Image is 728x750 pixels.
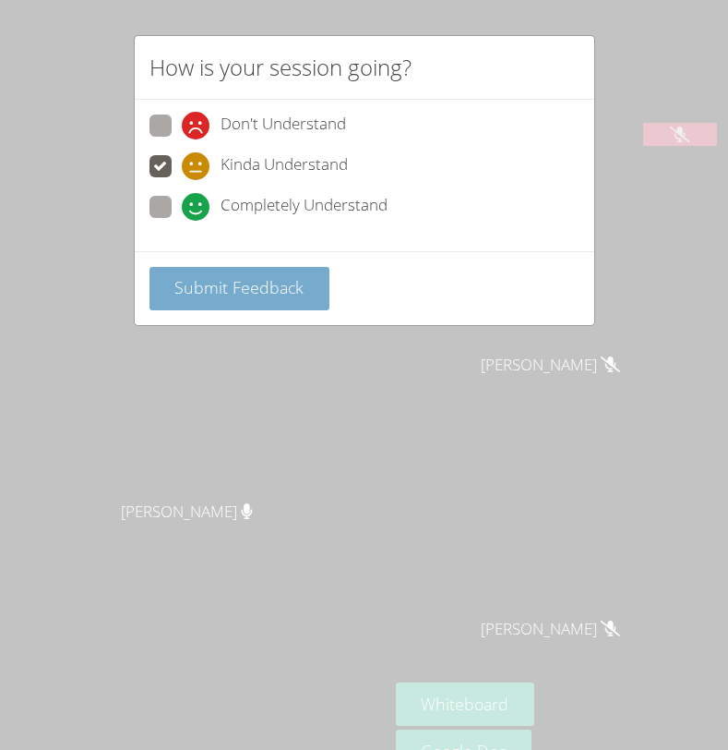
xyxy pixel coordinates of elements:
button: Submit Feedback [149,267,330,310]
h2: How is your session going? [149,51,412,84]
span: Don't Understand [221,112,346,139]
span: Completely Understand [221,193,388,221]
span: Kinda Understand [221,152,348,180]
span: Submit Feedback [174,276,304,298]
